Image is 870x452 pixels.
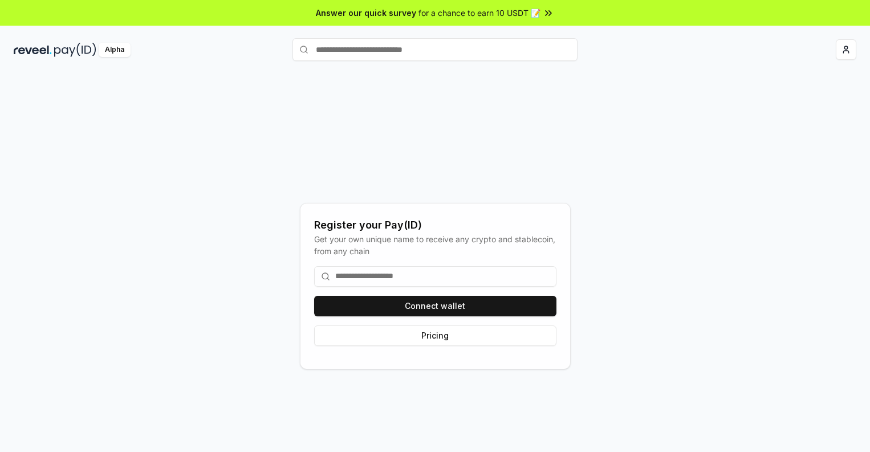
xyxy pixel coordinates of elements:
div: Register your Pay(ID) [314,217,556,233]
img: pay_id [54,43,96,57]
button: Connect wallet [314,296,556,316]
div: Alpha [99,43,131,57]
span: for a chance to earn 10 USDT 📝 [418,7,540,19]
span: Answer our quick survey [316,7,416,19]
button: Pricing [314,325,556,346]
img: reveel_dark [14,43,52,57]
div: Get your own unique name to receive any crypto and stablecoin, from any chain [314,233,556,257]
